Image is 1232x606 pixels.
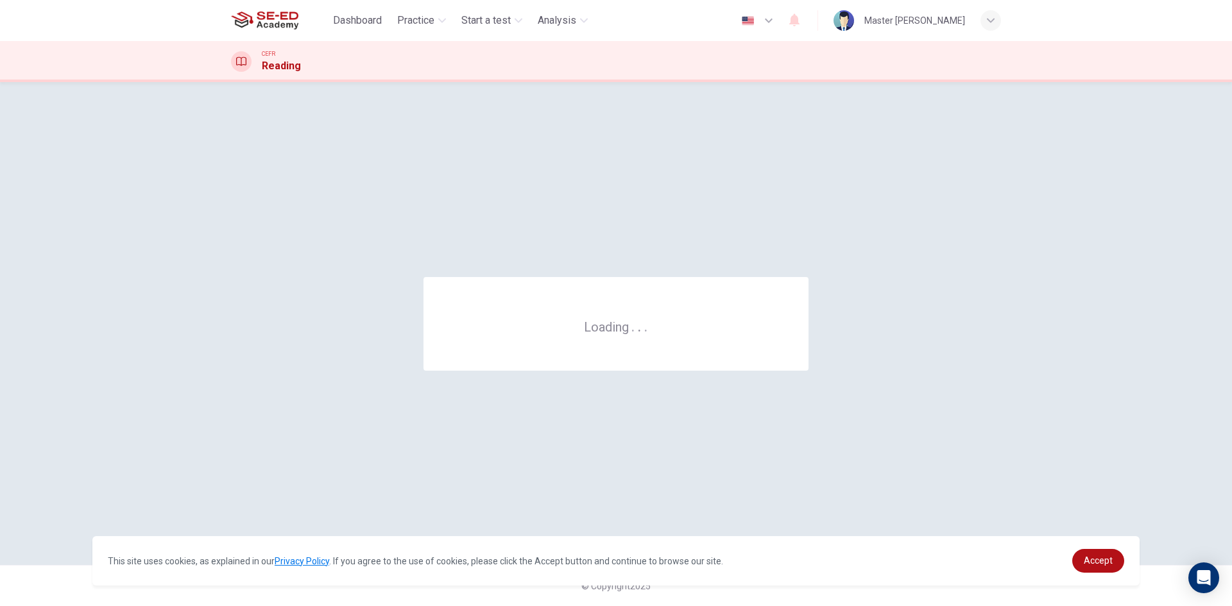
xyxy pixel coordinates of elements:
div: cookieconsent [92,536,1140,585]
a: SE-ED Academy logo [231,8,328,33]
button: Start a test [456,9,527,32]
h6: . [644,315,648,336]
div: Master [PERSON_NAME] [864,13,965,28]
img: Profile picture [834,10,854,31]
span: This site uses cookies, as explained in our . If you agree to the use of cookies, please click th... [108,556,723,566]
span: Practice [397,13,434,28]
span: Start a test [461,13,511,28]
a: Privacy Policy [275,556,329,566]
span: Accept [1084,555,1113,566]
span: Dashboard [333,13,382,28]
img: en [740,16,756,26]
a: dismiss cookie message [1072,549,1124,573]
h6: . [637,315,642,336]
img: SE-ED Academy logo [231,8,298,33]
span: CEFR [262,49,275,58]
h6: Loading [584,318,648,335]
div: Open Intercom Messenger [1188,562,1219,593]
button: Practice [392,9,451,32]
h6: . [631,315,635,336]
button: Dashboard [328,9,387,32]
span: © Copyright 2025 [581,581,651,591]
h1: Reading [262,58,301,74]
span: Analysis [538,13,576,28]
button: Analysis [533,9,593,32]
